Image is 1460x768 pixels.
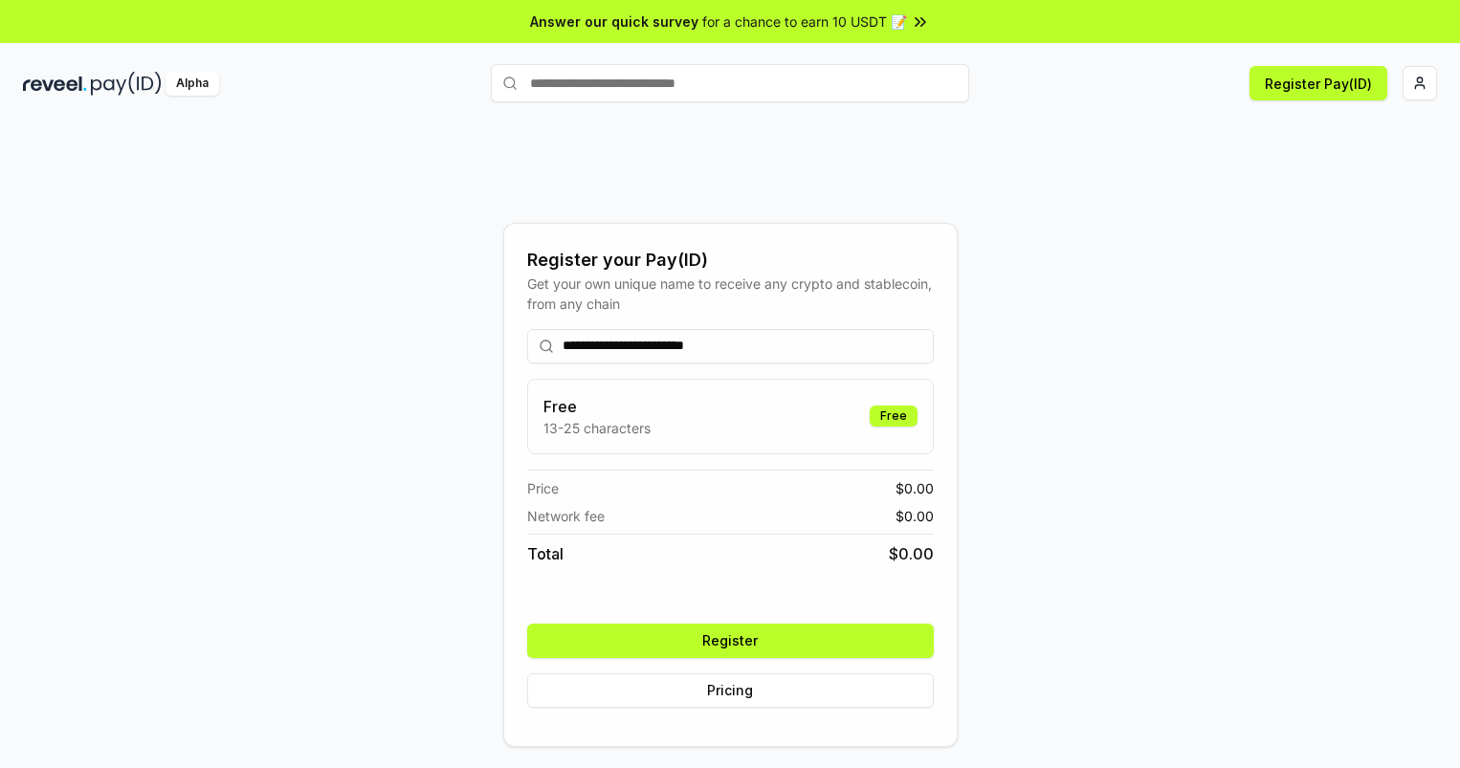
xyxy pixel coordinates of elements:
[527,247,934,274] div: Register your Pay(ID)
[1250,66,1387,100] button: Register Pay(ID)
[527,506,605,526] span: Network fee
[896,478,934,498] span: $ 0.00
[527,624,934,658] button: Register
[527,478,559,498] span: Price
[530,11,698,32] span: Answer our quick survey
[543,395,651,418] h3: Free
[896,506,934,526] span: $ 0.00
[91,72,162,96] img: pay_id
[702,11,907,32] span: for a chance to earn 10 USDT 📝
[527,673,934,708] button: Pricing
[889,542,934,565] span: $ 0.00
[23,72,87,96] img: reveel_dark
[543,418,651,438] p: 13-25 characters
[870,406,918,427] div: Free
[527,274,934,314] div: Get your own unique name to receive any crypto and stablecoin, from any chain
[527,542,564,565] span: Total
[166,72,219,96] div: Alpha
